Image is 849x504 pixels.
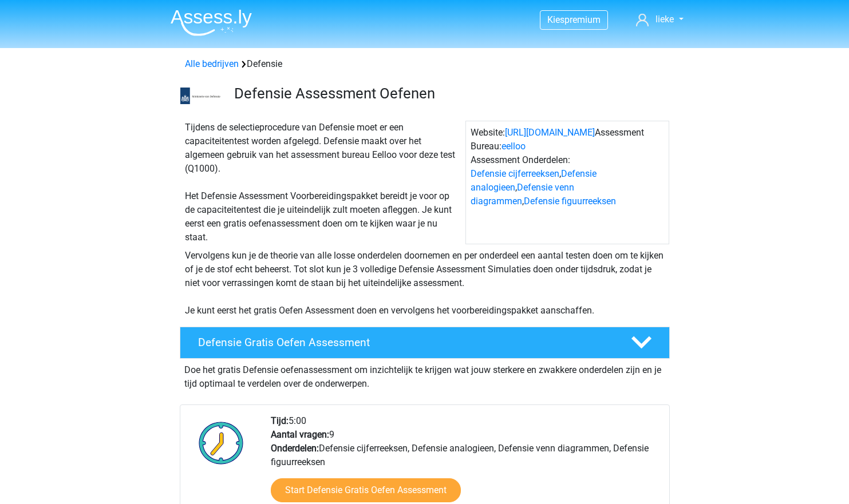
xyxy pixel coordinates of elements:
a: Kiespremium [540,12,607,27]
a: Alle bedrijven [185,58,239,69]
a: lieke [631,13,688,26]
span: Kies [547,14,564,25]
div: Vervolgens kun je de theorie van alle losse onderdelen doornemen en per onderdeel een aantal test... [180,249,669,318]
div: Defensie [180,57,669,71]
a: Defensie venn diagrammen [471,182,574,207]
a: Defensie cijferreeksen [471,168,559,179]
h3: Defensie Assessment Oefenen [234,85,661,102]
span: premium [564,14,601,25]
div: Website: Assessment Bureau: Assessment Onderdelen: , , , [465,121,669,244]
b: Tijd: [271,415,289,426]
a: Defensie figuurreeksen [524,196,616,207]
div: Tijdens de selectieprocedure van Defensie moet er een capaciteitentest worden afgelegd. Defensie ... [180,121,465,244]
h4: Defensie Gratis Oefen Assessment [198,336,613,349]
a: eelloo [501,141,526,152]
b: Aantal vragen: [271,429,329,440]
img: Assessly [171,9,252,36]
a: [URL][DOMAIN_NAME] [505,127,595,138]
img: Klok [192,414,250,471]
div: Doe het gratis Defensie oefenassessment om inzichtelijk te krijgen wat jouw sterkere en zwakkere ... [180,359,670,391]
a: Defensie Gratis Oefen Assessment [175,327,674,359]
a: Defensie analogieen [471,168,597,193]
a: Start Defensie Gratis Oefen Assessment [271,478,461,502]
b: Onderdelen: [271,443,319,454]
span: lieke [655,14,674,25]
